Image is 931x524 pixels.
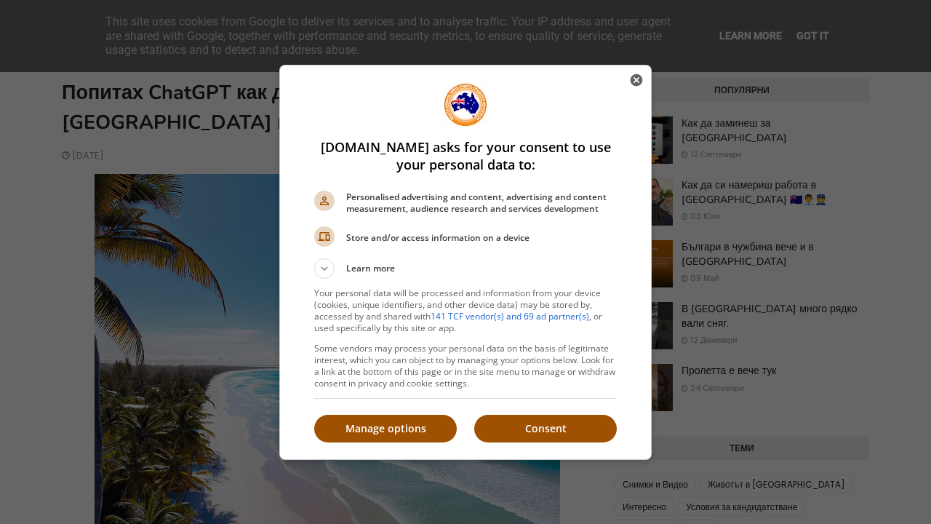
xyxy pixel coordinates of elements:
[346,191,617,215] span: Personalised advertising and content, advertising and content measurement, audience research and ...
[279,65,652,460] div: emigratetoaustralia.info asks for your consent to use your personal data to:
[474,421,617,436] p: Consent
[431,310,589,322] a: 141 TCF vendor(s) and 69 ad partner(s)
[444,83,487,127] img: Welcome to emigratetoaustralia.info
[314,415,457,442] button: Manage options
[346,262,395,279] span: Learn more
[314,343,617,389] p: Some vendors may process your personal data on the basis of legitimate interest, which you can ob...
[314,138,617,173] h1: [DOMAIN_NAME] asks for your consent to use your personal data to:
[622,65,651,95] button: Close
[314,258,617,279] button: Learn more
[314,287,617,334] p: Your personal data will be processed and information from your device (cookies, unique identifier...
[474,415,617,442] button: Consent
[346,232,617,244] span: Store and/or access information on a device
[314,421,457,436] p: Manage options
